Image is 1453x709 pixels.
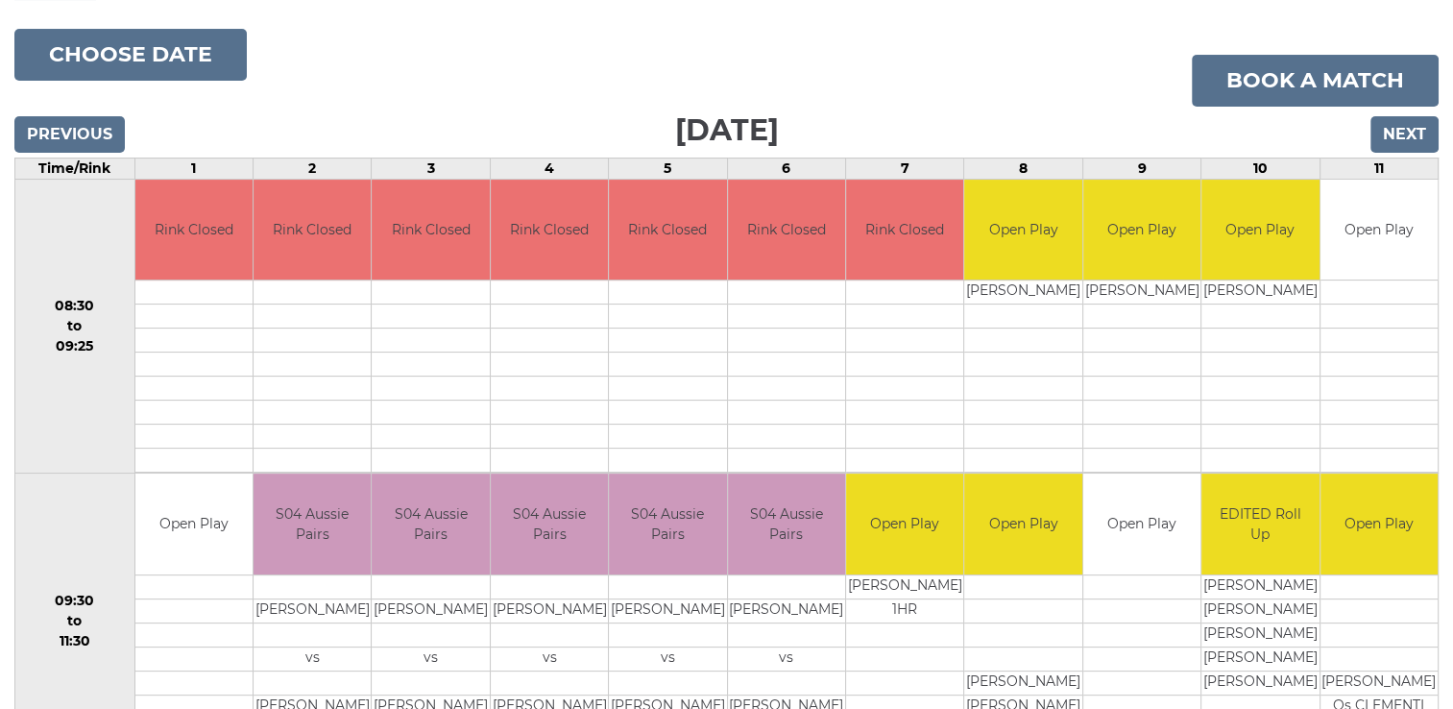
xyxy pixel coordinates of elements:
[372,647,489,671] td: vs
[728,647,845,671] td: vs
[1083,180,1200,281] td: Open Play
[254,647,371,671] td: vs
[253,158,371,179] td: 2
[845,158,963,179] td: 7
[1320,180,1439,281] td: Open Play
[846,180,963,281] td: Rink Closed
[15,179,135,474] td: 08:30 to 09:25
[372,474,489,575] td: S04 Aussie Pairs
[254,599,371,623] td: [PERSON_NAME]
[609,158,727,179] td: 5
[964,158,1082,179] td: 8
[1320,474,1439,575] td: Open Play
[1201,599,1319,623] td: [PERSON_NAME]
[254,474,371,575] td: S04 Aussie Pairs
[135,180,253,281] td: Rink Closed
[1192,55,1439,107] a: Book a match
[135,474,253,575] td: Open Play
[1320,158,1439,179] td: 11
[609,474,726,575] td: S04 Aussie Pairs
[1201,158,1320,179] td: 10
[728,180,845,281] td: Rink Closed
[491,180,608,281] td: Rink Closed
[254,180,371,281] td: Rink Closed
[964,474,1081,575] td: Open Play
[1201,671,1319,695] td: [PERSON_NAME]
[846,575,963,599] td: [PERSON_NAME]
[1083,281,1200,305] td: [PERSON_NAME]
[490,158,608,179] td: 4
[1201,281,1319,305] td: [PERSON_NAME]
[846,474,963,575] td: Open Play
[1083,474,1200,575] td: Open Play
[1201,474,1319,575] td: EDITED Roll Up
[1201,647,1319,671] td: [PERSON_NAME]
[15,158,135,179] td: Time/Rink
[609,647,726,671] td: vs
[14,29,247,81] button: Choose date
[609,599,726,623] td: [PERSON_NAME]
[1370,116,1439,153] input: Next
[372,599,489,623] td: [PERSON_NAME]
[728,474,845,575] td: S04 Aussie Pairs
[728,599,845,623] td: [PERSON_NAME]
[491,647,608,671] td: vs
[1201,180,1319,281] td: Open Play
[14,116,125,153] input: Previous
[491,599,608,623] td: [PERSON_NAME]
[1320,671,1439,695] td: [PERSON_NAME]
[372,180,489,281] td: Rink Closed
[609,180,726,281] td: Rink Closed
[491,474,608,575] td: S04 Aussie Pairs
[134,158,253,179] td: 1
[964,281,1081,305] td: [PERSON_NAME]
[1201,575,1319,599] td: [PERSON_NAME]
[846,599,963,623] td: 1HR
[964,180,1081,281] td: Open Play
[372,158,490,179] td: 3
[1201,623,1319,647] td: [PERSON_NAME]
[1082,158,1200,179] td: 9
[727,158,845,179] td: 6
[964,671,1081,695] td: [PERSON_NAME]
